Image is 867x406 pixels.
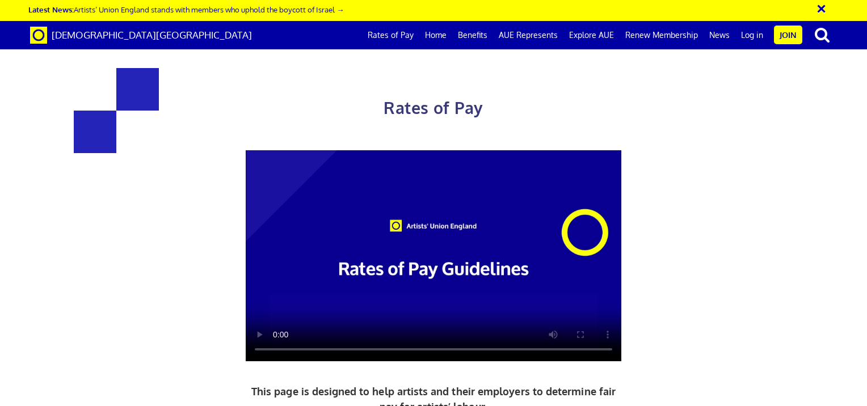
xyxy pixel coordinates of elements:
[774,26,802,44] a: Join
[28,5,344,14] a: Latest News:Artists’ Union England stands with members who uphold the boycott of Israel →
[419,21,452,49] a: Home
[384,98,483,118] span: Rates of Pay
[704,21,735,49] a: News
[52,29,252,41] span: [DEMOGRAPHIC_DATA][GEOGRAPHIC_DATA]
[22,21,260,49] a: Brand [DEMOGRAPHIC_DATA][GEOGRAPHIC_DATA]
[805,23,840,46] button: search
[620,21,704,49] a: Renew Membership
[735,21,769,49] a: Log in
[362,21,419,49] a: Rates of Pay
[493,21,563,49] a: AUE Represents
[28,5,74,14] strong: Latest News:
[563,21,620,49] a: Explore AUE
[452,21,493,49] a: Benefits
